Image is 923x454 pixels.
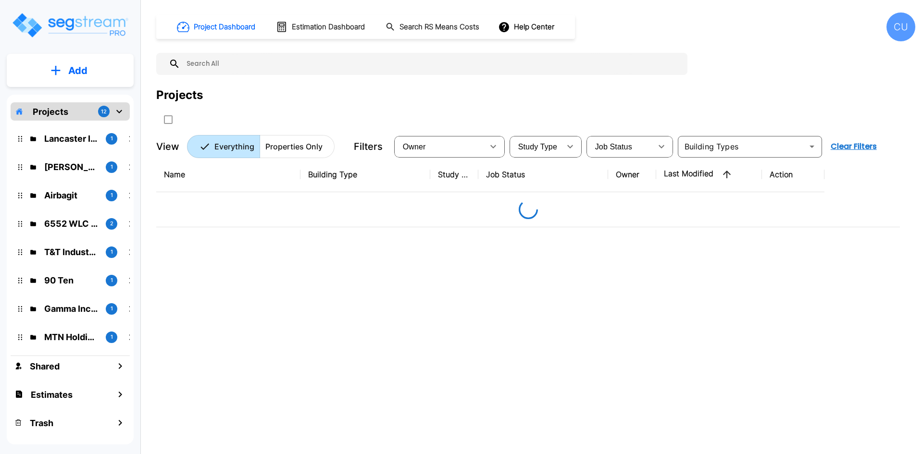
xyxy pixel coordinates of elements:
[382,18,485,37] button: Search RS Means Costs
[30,360,60,373] h1: Shared
[111,248,113,256] p: 1
[156,157,300,192] th: Name
[68,63,87,78] p: Add
[478,157,608,192] th: Job Status
[354,139,383,154] p: Filters
[44,160,98,173] p: Steve Carmadalian
[44,132,98,145] p: Lancaster Industrial Partners
[44,274,98,287] p: 90 Ten
[595,143,632,151] span: Job Status
[518,143,557,151] span: Study Type
[187,135,335,158] div: Platform
[588,133,652,160] div: Select
[44,331,98,344] p: MTN Holdings
[214,141,254,152] p: Everything
[44,217,98,230] p: 6552 WLC LCC
[44,302,98,315] p: Gamma Income
[396,133,484,160] div: Select
[101,108,107,116] p: 12
[156,86,203,104] div: Projects
[399,22,479,33] h1: Search RS Means Costs
[656,157,762,192] th: Last Modified
[33,105,68,118] p: Projects
[111,276,113,284] p: 1
[511,133,561,160] div: Select
[180,53,683,75] input: Search All
[111,163,113,171] p: 1
[110,220,113,228] p: 2
[260,135,335,158] button: Properties Only
[187,135,260,158] button: Everything
[292,22,365,33] h1: Estimation Dashboard
[44,189,98,202] p: Airbagit
[44,245,98,258] p: T&T Industrial Partners
[300,157,430,192] th: Building Type
[111,191,113,199] p: 1
[265,141,323,152] p: Properties Only
[31,388,73,401] h1: Estimates
[111,305,113,313] p: 1
[496,18,558,36] button: Help Center
[11,12,129,39] img: Logo
[272,17,370,37] button: Estimation Dashboard
[156,139,179,154] p: View
[30,417,53,429] h1: Trash
[805,140,819,153] button: Open
[430,157,478,192] th: Study Type
[827,137,881,156] button: Clear Filters
[111,333,113,341] p: 1
[681,140,803,153] input: Building Types
[762,157,824,192] th: Action
[886,12,915,41] div: CU
[403,143,426,151] span: Owner
[194,22,255,33] h1: Project Dashboard
[173,16,261,37] button: Project Dashboard
[159,110,178,129] button: SelectAll
[111,135,113,143] p: 1
[7,57,134,85] button: Add
[608,157,656,192] th: Owner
